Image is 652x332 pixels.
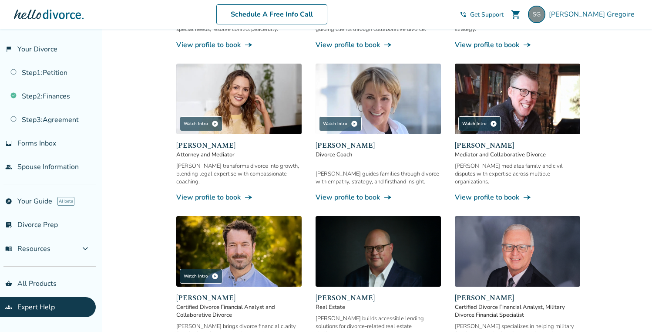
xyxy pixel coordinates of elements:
span: [PERSON_NAME] [316,293,441,303]
a: View profile to bookline_end_arrow_notch [455,193,580,202]
span: Divorce Coach [316,151,441,159]
span: explore [5,198,12,205]
span: Certified Divorce Financial Analyst and Collaborative Divorce [176,303,302,319]
div: Watch Intro [458,116,501,131]
span: Forms Inbox [17,139,56,148]
span: play_circle [212,120,218,127]
span: [PERSON_NAME] [455,140,580,151]
span: Certified Divorce Financial Analyst, Military Divorce Financial Specialist [455,303,580,319]
img: Kim Goodman [316,64,441,134]
span: line_end_arrow_notch [523,41,531,49]
img: Chris Freemott [316,216,441,287]
span: AI beta [57,197,74,206]
div: Watch Intro [180,269,222,284]
span: inbox [5,140,12,147]
a: View profile to bookline_end_arrow_notch [176,40,302,50]
span: play_circle [351,120,358,127]
span: [PERSON_NAME] [176,140,302,151]
span: phone_in_talk [460,11,467,18]
img: John Duffy [176,216,302,287]
span: menu_book [5,245,12,252]
iframe: Chat Widget [608,290,652,332]
a: Schedule A Free Info Call [216,4,327,24]
img: David Smith [455,216,580,287]
span: line_end_arrow_notch [523,193,531,202]
span: Resources [5,244,50,254]
a: View profile to bookline_end_arrow_notch [176,193,302,202]
span: people [5,163,12,170]
span: list_alt_check [5,221,12,228]
div: [PERSON_NAME] mediates family and civil disputes with expertise across multiple organizations. [455,162,580,186]
span: play_circle [212,273,218,280]
span: Attorney and Mediator [176,151,302,159]
span: Mediator and Collaborative Divorce [455,151,580,159]
span: [PERSON_NAME] [316,140,441,151]
span: shopping_basket [5,280,12,287]
a: phone_in_talkGet Support [460,10,504,19]
img: Kara Francis [176,64,302,134]
img: Matthew Carroll [455,64,580,134]
span: Get Support [470,10,504,19]
a: View profile to bookline_end_arrow_notch [316,193,441,202]
span: [PERSON_NAME] Gregoire [549,10,638,19]
span: line_end_arrow_notch [383,41,392,49]
span: play_circle [490,120,497,127]
span: line_end_arrow_notch [244,41,253,49]
span: flag_2 [5,46,12,53]
span: shopping_cart [511,9,521,20]
span: [PERSON_NAME] [455,293,580,303]
span: expand_more [80,244,91,254]
span: line_end_arrow_notch [383,193,392,202]
span: Real Estate [316,303,441,311]
div: [PERSON_NAME] transforms divorce into growth, blending legal expertise with compassionate coaching. [176,162,302,186]
a: View profile to bookline_end_arrow_notch [316,40,441,50]
div: [PERSON_NAME] guides families through divorce with empathy, strategy, and firsthand insight. [316,170,441,186]
span: [PERSON_NAME] [176,293,302,303]
span: groups [5,304,12,311]
img: stephaniejgregoire@gmail.com [528,6,545,23]
div: Watch Intro [319,116,362,131]
a: View profile to bookline_end_arrow_notch [455,40,580,50]
span: line_end_arrow_notch [244,193,253,202]
div: Watch Intro [180,116,222,131]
